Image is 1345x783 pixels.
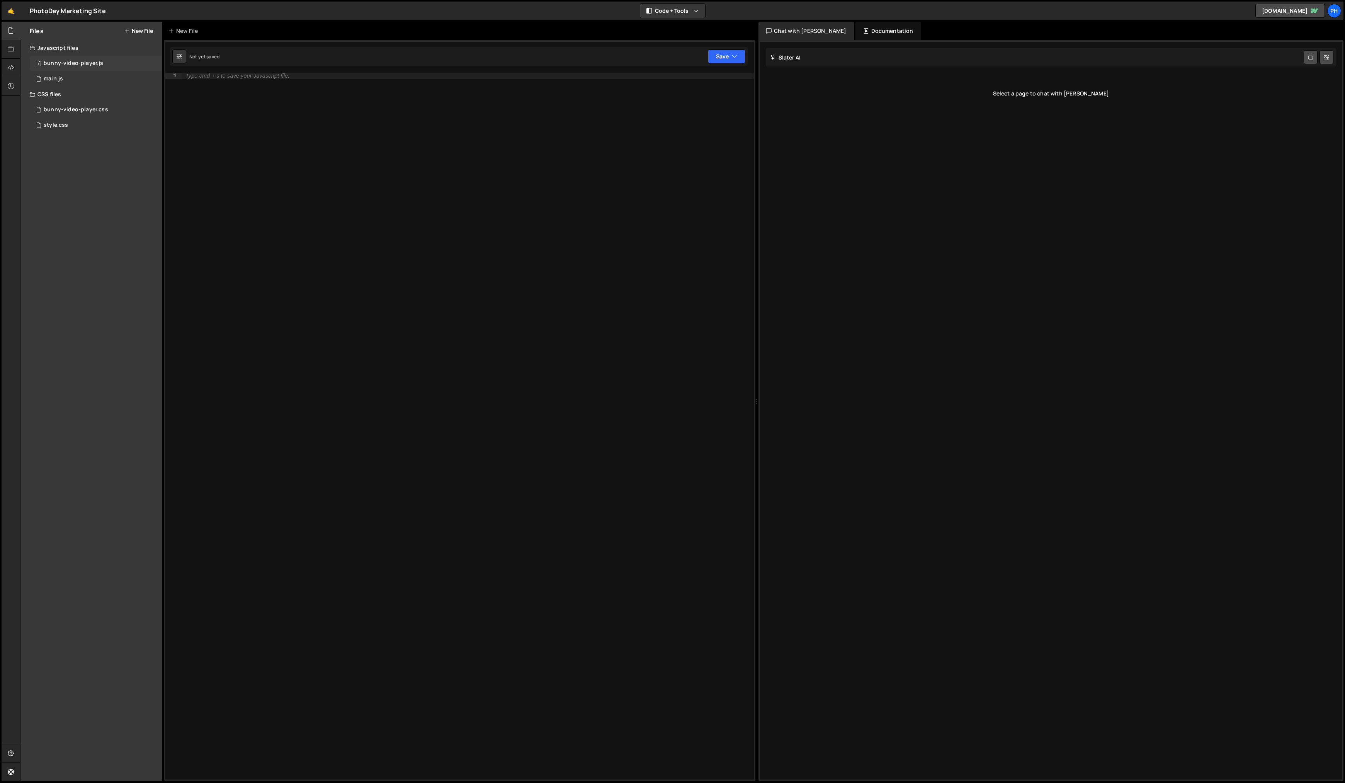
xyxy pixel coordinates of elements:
[770,54,801,61] h2: Slater AI
[30,27,44,35] h2: Files
[44,75,63,82] div: main.js
[168,27,201,35] div: New File
[30,56,162,71] div: 17328/48108.js
[36,61,41,67] span: 1
[189,53,219,60] div: Not yet saved
[30,6,106,15] div: PhotoDay Marketing Site
[44,60,103,67] div: bunny-video-player.js
[640,4,705,18] button: Code + Tools
[165,73,182,79] div: 1
[1255,4,1325,18] a: [DOMAIN_NAME]
[20,40,162,56] div: Javascript files
[124,28,153,34] button: New File
[2,2,20,20] a: 🤙
[758,22,854,40] div: Chat with [PERSON_NAME]
[708,49,745,63] button: Save
[185,73,289,78] div: Type cmd + s to save your Javascript file.
[30,71,162,87] div: 17328/48104.js
[44,106,108,113] div: bunny-video-player.css
[30,117,162,133] div: 17328/48105.css
[766,78,1336,109] div: Select a page to chat with [PERSON_NAME]
[20,87,162,102] div: CSS files
[30,102,162,117] div: 17328/48109.css
[855,22,921,40] div: Documentation
[1327,4,1341,18] a: Ph
[44,122,68,129] div: style.css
